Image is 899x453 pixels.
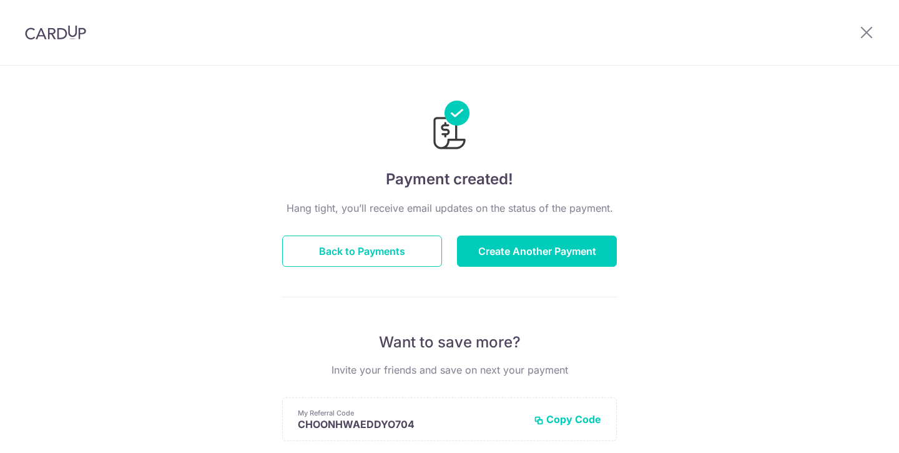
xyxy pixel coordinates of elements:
p: Invite your friends and save on next your payment [282,362,617,377]
button: Back to Payments [282,236,442,267]
button: Copy Code [534,413,601,426]
img: CardUp [25,25,86,40]
p: My Referral Code [298,408,524,418]
p: Want to save more? [282,332,617,352]
p: Hang tight, you’ll receive email updates on the status of the payment. [282,201,617,216]
button: Create Another Payment [457,236,617,267]
img: Payments [430,101,469,153]
p: CHOONHWAEDDYO704 [298,418,524,431]
h4: Payment created! [282,168,617,191]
